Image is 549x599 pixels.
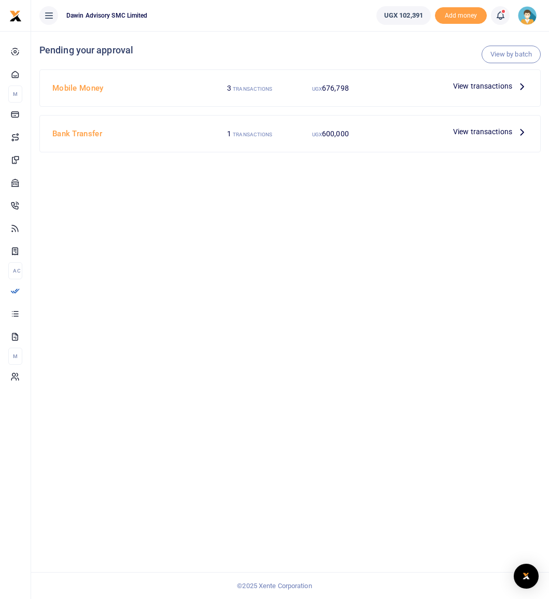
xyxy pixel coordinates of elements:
a: UGX 102,391 [376,6,431,25]
h4: Pending your approval [39,45,541,56]
small: UGX [312,86,322,92]
h4: Mobile Money [52,82,205,94]
li: M [8,348,22,365]
small: TRANSACTIONS [233,86,272,92]
img: logo-small [9,10,22,22]
li: Wallet ballance [372,6,435,25]
small: TRANSACTIONS [233,132,272,137]
span: 1 [227,130,231,138]
small: UGX [312,132,322,137]
a: Add money [435,11,487,19]
li: Ac [8,262,22,279]
a: profile-user [518,6,541,25]
span: 676,798 [322,84,349,92]
h4: Bank Transfer [52,128,205,139]
span: 3 [227,84,231,92]
li: M [8,85,22,103]
a: logo-small logo-large logo-large [9,11,22,19]
img: profile-user [518,6,537,25]
span: Dawin Advisory SMC Limited [62,11,152,20]
div: Open Intercom Messenger [514,564,539,589]
a: View by batch [482,46,541,63]
span: View transactions [453,126,512,137]
span: Add money [435,7,487,24]
li: Toup your wallet [435,7,487,24]
span: UGX 102,391 [384,10,423,21]
span: View transactions [453,80,512,92]
span: 600,000 [322,130,349,138]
